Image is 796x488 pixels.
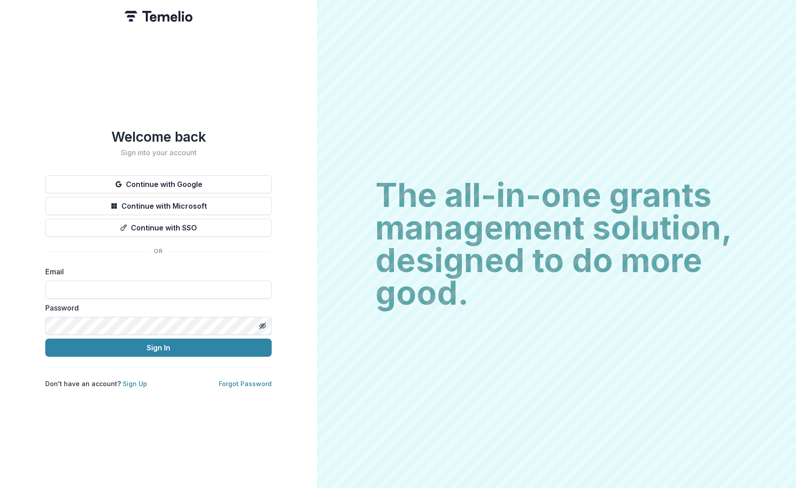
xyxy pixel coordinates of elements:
[45,339,272,357] button: Sign In
[45,175,272,193] button: Continue with Google
[45,266,266,277] label: Email
[125,11,192,22] img: Temelio
[45,379,147,388] p: Don't have an account?
[45,148,272,157] h2: Sign into your account
[45,302,266,313] label: Password
[45,219,272,237] button: Continue with SSO
[219,380,272,388] a: Forgot Password
[45,129,272,145] h1: Welcome back
[255,319,270,333] button: Toggle password visibility
[123,380,147,388] a: Sign Up
[45,197,272,215] button: Continue with Microsoft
